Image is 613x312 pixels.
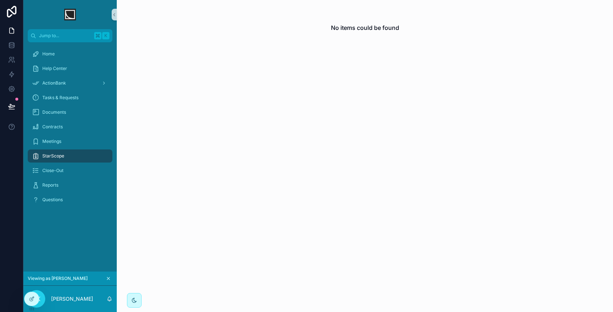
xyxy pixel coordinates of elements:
span: Help Center [42,66,67,71]
a: Questions [28,193,112,206]
a: Meetings [28,135,112,148]
p: [PERSON_NAME] [51,295,93,303]
span: StarScope [42,153,64,159]
span: Documents [42,109,66,115]
span: Home [42,51,55,57]
a: Contracts [28,120,112,133]
div: scrollable content [23,42,117,216]
a: Reports [28,179,112,192]
a: Close-Out [28,164,112,177]
a: Documents [28,106,112,119]
span: ActionBank [42,80,66,86]
span: K [103,33,109,39]
a: Help Center [28,62,112,75]
span: Tasks & Requests [42,95,78,101]
a: ActionBank [28,77,112,90]
span: Viewing as [PERSON_NAME] [28,276,88,281]
a: Tasks & Requests [28,91,112,104]
span: Close-Out [42,168,63,173]
span: Jump to... [39,33,91,39]
span: Reports [42,182,58,188]
a: Home [28,47,112,61]
span: Contracts [42,124,63,130]
span: Meetings [42,139,61,144]
h2: No items could be found [331,23,399,32]
img: App logo [64,9,76,20]
span: Questions [42,197,63,203]
button: Jump to...K [28,29,112,42]
a: StarScope [28,149,112,163]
